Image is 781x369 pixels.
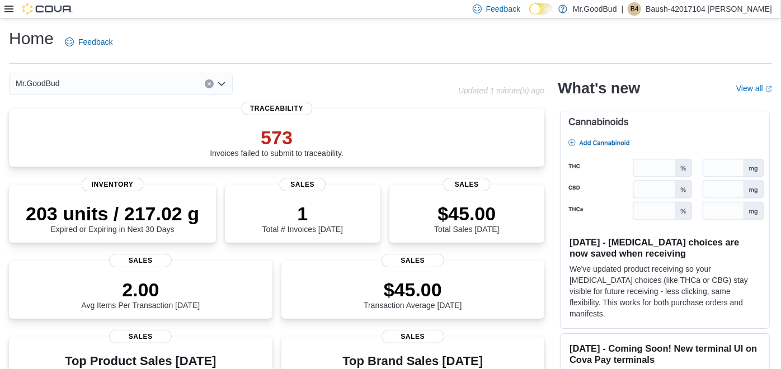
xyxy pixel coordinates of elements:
p: We've updated product receiving so your [MEDICAL_DATA] choices (like THCa or CBG) stay visible fo... [570,263,760,319]
h1: Home [9,27,54,50]
span: Sales [382,254,444,267]
div: Invoices failed to submit to traceability. [210,126,344,158]
button: Open list of options [217,79,226,88]
span: B4 [631,2,639,16]
h2: What's new [558,79,640,97]
h3: Top Brand Sales [DATE] [342,354,483,368]
span: Feedback [486,3,520,15]
a: Feedback [60,31,117,53]
h3: Top Product Sales [DATE] [65,354,216,368]
p: 2.00 [81,278,200,301]
div: Total # Invoices [DATE] [262,202,343,234]
p: 1 [262,202,343,225]
span: Sales [279,178,326,191]
button: Clear input [205,79,214,88]
div: Expired or Expiring in Next 30 Days [26,202,199,234]
span: Sales [382,330,444,343]
span: Sales [109,330,172,343]
a: View allExternal link [736,84,772,93]
p: $45.00 [434,202,499,225]
p: $45.00 [364,278,462,301]
span: Sales [109,254,172,267]
svg: External link [765,86,772,92]
div: Baush-42017104 Richardson [628,2,641,16]
div: Transaction Average [DATE] [364,278,462,310]
h3: [DATE] - [MEDICAL_DATA] choices are now saved when receiving [570,236,760,259]
span: Inventory [82,178,144,191]
div: Avg Items Per Transaction [DATE] [81,278,200,310]
p: Updated 1 minute(s) ago [458,86,544,95]
p: Mr.GoodBud [573,2,617,16]
p: 573 [210,126,344,149]
p: 203 units / 217.02 g [26,202,199,225]
span: Feedback [78,36,112,48]
h3: [DATE] - Coming Soon! New terminal UI on Cova Pay terminals [570,343,760,365]
div: Total Sales [DATE] [434,202,499,234]
span: Sales [444,178,490,191]
input: Dark Mode [529,3,553,15]
span: Traceability [241,102,312,115]
p: | [622,2,624,16]
img: Cova [22,3,73,15]
span: Mr.GoodBud [16,77,60,90]
p: Baush-42017104 [PERSON_NAME] [646,2,772,16]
